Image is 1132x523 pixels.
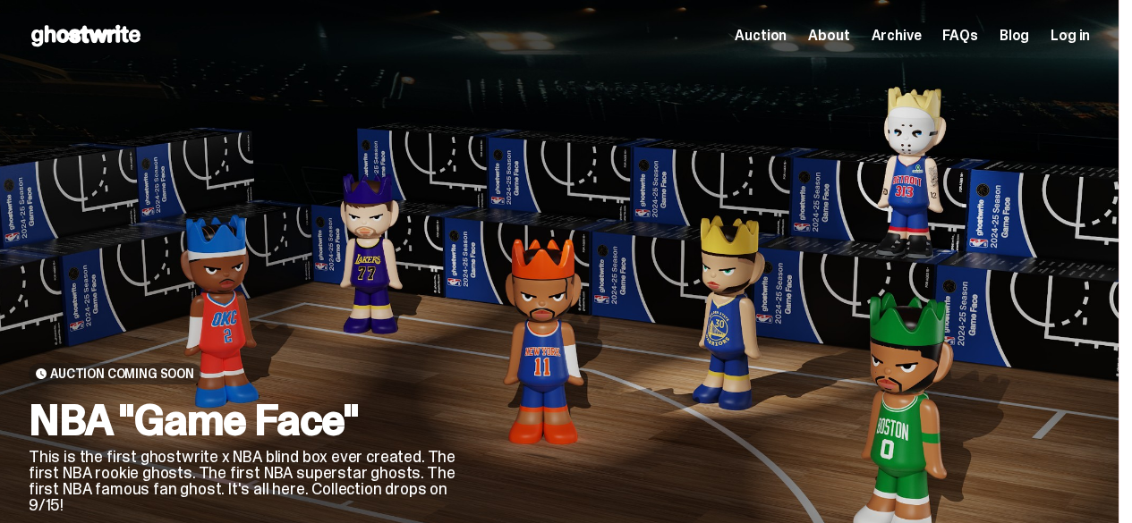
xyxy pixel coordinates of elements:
a: Archive [871,29,921,43]
a: Blog [1000,29,1029,43]
a: Log in [1051,29,1090,43]
a: FAQs [942,29,977,43]
p: This is the first ghostwrite x NBA blind box ever created. The first NBA rookie ghosts. The first... [29,449,459,513]
span: Auction Coming Soon [50,367,194,381]
a: About [808,29,849,43]
a: Auction [735,29,787,43]
h2: NBA "Game Face" [29,399,459,442]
